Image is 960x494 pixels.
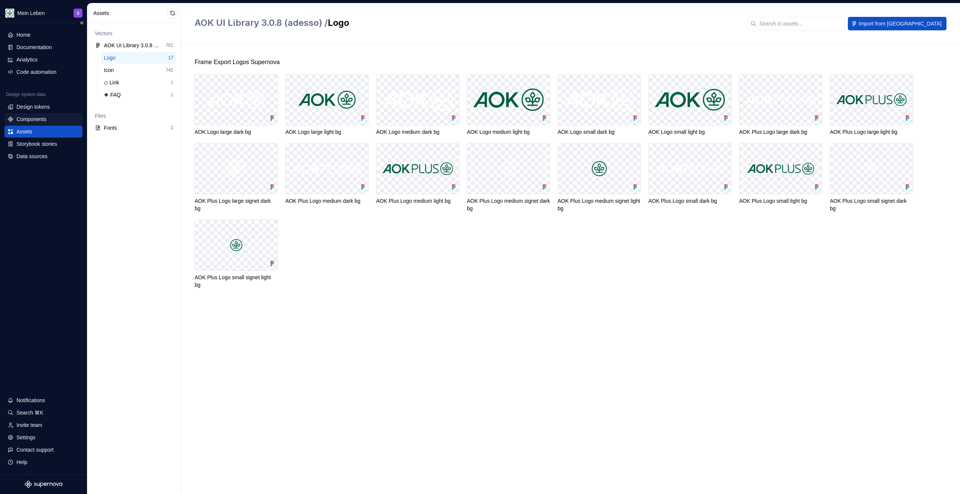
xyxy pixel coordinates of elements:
div: Components [16,115,46,123]
div: AOK Plus Logo medium signet dark bg [467,197,550,212]
div: S [77,10,79,16]
a: Home [4,29,82,41]
div: AOK Plus Logo medium signet light bg [558,197,641,212]
div: Assets [16,128,32,135]
div: Vectors [95,30,173,37]
button: Help [4,456,82,468]
div: Fonts [104,124,171,132]
div: Assets [93,9,167,17]
div: Design tokens [16,103,50,111]
div: Settings [16,434,36,441]
span: AOK UI Library 3.0.8 (adesso) / [195,17,328,28]
div: AOK Logo medium light bg [467,128,550,136]
div: Data sources [16,153,47,160]
a: Settings [4,431,82,443]
a: ◇ Link1 [101,76,176,88]
div: AOK Plus Logo large signet dark bg [195,197,278,212]
div: AOK Logo large light bg [285,128,369,136]
a: Icon742 [101,64,176,76]
div: Search ⌘K [16,409,43,416]
div: ◇ Link [104,79,122,86]
a: AOK UI Library 3.0.8 (adesso)761 [92,39,176,51]
a: Invite team [4,419,82,431]
a: Logo17 [101,52,176,64]
svg: Supernova Logo [25,481,62,488]
div: AOK Logo small light bg [648,128,732,136]
input: Search in assets... [756,17,845,30]
a: Storybook stories [4,138,82,150]
div: AOK Plus Logo medium dark bg [285,197,369,205]
div: Invite team [16,421,42,429]
div: AOK Logo large dark bg [195,128,278,136]
div: AOK UI Library 3.0.8 (adesso) [104,42,160,49]
span: Frame Export Logos Supernova [195,58,280,67]
a: Components [4,113,82,125]
div: ❖ FAQ [104,91,124,99]
div: Analytics [16,56,37,63]
a: Analytics [4,54,82,66]
div: Code automation [16,68,57,76]
div: 2 [171,125,173,131]
div: 742 [166,67,173,73]
div: Documentation [16,43,52,51]
div: Notifications [16,397,45,404]
div: AOK Plus Logo medium light bg [376,197,459,205]
img: df5db9ef-aba0-4771-bf51-9763b7497661.png [5,9,14,18]
div: Mein Leben [17,9,45,17]
button: Collapse sidebar [76,18,87,28]
div: AOK Plus Logo large dark bg [739,128,822,136]
div: AOK Plus Logo small dark bg [648,197,732,205]
button: Notifications [4,394,82,406]
div: 1 [171,79,173,85]
h2: Logo [195,17,738,29]
a: Data sources [4,150,82,162]
button: Search ⌘K [4,407,82,419]
a: Code automation [4,66,82,78]
a: Assets [4,126,82,138]
span: Import from [GEOGRAPHIC_DATA] [859,20,942,27]
div: AOK Logo medium dark bg [376,128,459,136]
div: Storybook stories [16,140,57,148]
div: Home [16,31,30,39]
a: Documentation [4,41,82,53]
div: AOK Plus Logo small signet dark bg [830,197,913,212]
div: 761 [166,42,173,48]
div: Files [95,112,173,120]
div: 17 [168,55,173,61]
div: Logo [104,54,118,61]
div: Contact support [16,446,54,454]
div: 1 [171,92,173,98]
div: AOK Plus Logo large light bg [830,128,913,136]
div: AOK Logo small dark bg [558,128,641,136]
div: Help [16,458,27,466]
div: Design system data [6,91,45,97]
div: AOK Plus Logo small signet light bg [195,274,278,289]
button: Contact support [4,444,82,456]
a: ❖ FAQ1 [101,89,176,101]
div: AOK Plus Logo small light bg [739,197,822,205]
div: Icon [104,66,117,74]
button: Mein LebenS [1,5,85,21]
a: Fonts2 [92,122,176,134]
button: Import from [GEOGRAPHIC_DATA] [848,17,946,30]
a: Design tokens [4,101,82,113]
